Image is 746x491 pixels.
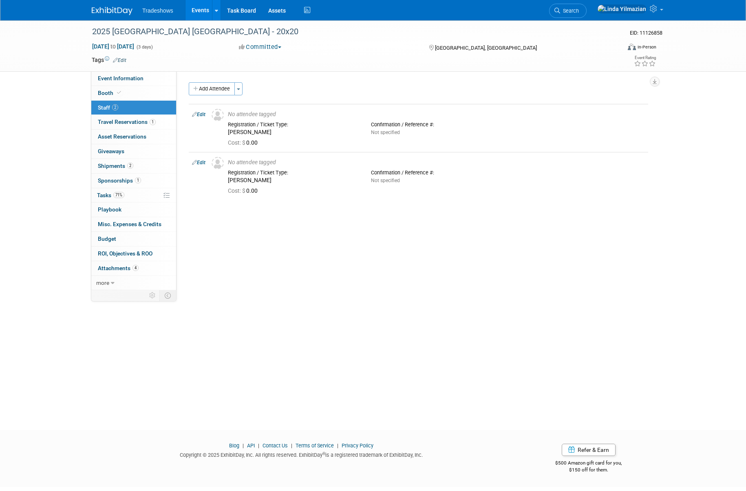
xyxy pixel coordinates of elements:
span: 2 [112,104,118,110]
span: more [96,280,109,286]
a: Attachments4 [91,261,176,275]
a: Travel Reservations1 [91,115,176,129]
div: $150 off for them. [523,467,655,473]
span: ROI, Objectives & ROO [98,250,152,257]
div: $500 Amazon gift card for you, [523,454,655,473]
div: [PERSON_NAME] [228,129,359,136]
span: (3 days) [136,44,153,50]
img: Unassigned-User-Icon.png [212,109,224,121]
td: Toggle Event Tabs [160,290,177,301]
a: Refer & Earn [562,444,616,456]
span: 0.00 [228,187,261,194]
span: 0.00 [228,139,261,146]
a: ROI, Objectives & ROO [91,247,176,261]
span: | [335,443,340,449]
span: Booth [98,90,123,96]
span: Tasks [97,192,124,198]
span: 2 [127,163,133,169]
div: [PERSON_NAME] [228,177,359,184]
div: Copyright © 2025 ExhibitDay, Inc. All rights reserved. ExhibitDay is a registered trademark of Ex... [92,449,511,459]
img: Linda Yilmazian [597,4,647,13]
sup: ® [322,451,325,456]
a: Staff2 [91,101,176,115]
div: Confirmation / Reference #: [371,170,502,176]
a: Shipments2 [91,159,176,173]
a: Privacy Policy [342,443,373,449]
button: Add Attendee [189,82,235,95]
span: Cost: $ [228,139,246,146]
div: Registration / Ticket Type: [228,170,359,176]
span: Attachments [98,265,139,271]
span: Staff [98,104,118,111]
a: Sponsorships1 [91,174,176,188]
a: Search [549,4,587,18]
span: | [256,443,261,449]
img: ExhibitDay [92,7,132,15]
a: Misc. Expenses & Credits [91,217,176,231]
span: Giveaways [98,148,124,154]
span: Shipments [98,163,133,169]
span: Not specified [371,178,400,183]
span: Misc. Expenses & Credits [98,221,161,227]
div: 2025 [GEOGRAPHIC_DATA] [GEOGRAPHIC_DATA] - 20x20 [89,24,608,39]
span: Cost: $ [228,187,246,194]
span: Sponsorships [98,177,141,184]
a: Edit [192,160,205,165]
i: Booth reservation complete [117,90,121,95]
a: Tasks71% [91,188,176,203]
span: Event Information [98,75,143,81]
div: Confirmation / Reference #: [371,121,502,128]
span: Playbook [98,206,121,213]
span: Asset Reservations [98,133,146,140]
a: Playbook [91,203,176,217]
a: Event Information [91,71,176,86]
div: Registration / Ticket Type: [228,121,359,128]
img: Unassigned-User-Icon.png [212,157,224,169]
span: 71% [113,192,124,198]
span: Event ID: 11126858 [630,30,662,36]
a: Booth [91,86,176,100]
div: In-Person [637,44,656,50]
span: 1 [150,119,156,125]
div: Event Rating [634,56,656,60]
td: Personalize Event Tab Strip [146,290,160,301]
div: Event Format [572,42,656,55]
a: Blog [229,443,239,449]
span: Travel Reservations [98,119,156,125]
a: Asset Reservations [91,130,176,144]
span: [DATE] [DATE] [92,43,135,50]
span: | [241,443,246,449]
span: Search [560,8,579,14]
a: Contact Us [263,443,288,449]
span: [GEOGRAPHIC_DATA], [GEOGRAPHIC_DATA] [435,45,537,51]
span: 1 [135,177,141,183]
a: Giveaways [91,144,176,159]
div: No attendee tagged [228,159,645,166]
span: Not specified [371,130,400,135]
img: Format-Inperson.png [628,44,636,50]
a: Budget [91,232,176,246]
div: No attendee tagged [228,111,645,118]
td: Tags [92,56,126,64]
span: Budget [98,236,116,242]
a: API [247,443,255,449]
span: 4 [132,265,139,271]
a: Edit [192,112,205,117]
a: Edit [113,57,126,63]
button: Committed [236,43,285,51]
span: | [289,443,294,449]
a: more [91,276,176,290]
span: to [109,43,117,50]
span: Tradeshows [142,7,173,14]
a: Terms of Service [296,443,334,449]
